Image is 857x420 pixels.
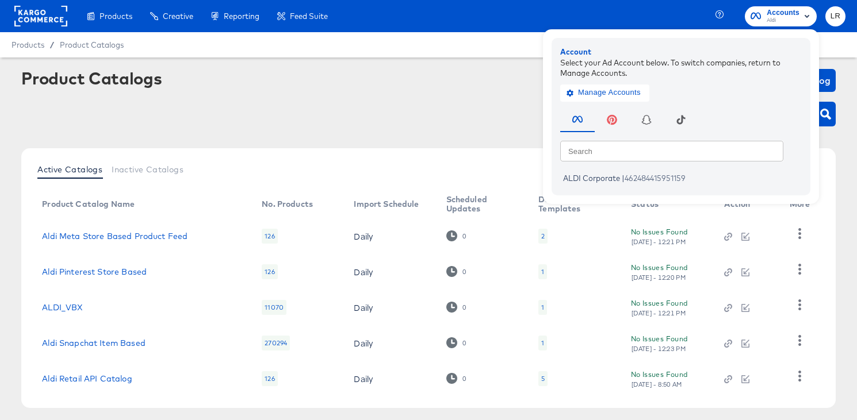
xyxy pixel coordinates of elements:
span: Products [100,11,132,21]
div: 0 [446,337,466,348]
span: Active Catalogs [37,165,102,174]
div: 2 [538,229,548,244]
div: 0 [446,373,466,384]
div: 0 [462,339,466,347]
div: Account [560,47,802,57]
div: 0 [462,232,466,240]
td: Daily [345,254,437,290]
span: Creative [163,11,193,21]
span: 462484415951159 [625,174,686,183]
div: 0 [462,268,466,276]
span: | [622,174,625,183]
div: 0 [446,266,466,277]
a: ALDI_VBX [42,303,83,312]
a: Aldi Pinterest Store Based [42,267,147,276]
div: Select your Ad Account below. To switch companies, return to Manage Accounts. [560,57,802,78]
div: 0 [462,303,466,311]
button: AccountsAldi [745,6,817,26]
span: / [44,40,60,49]
button: LR [825,6,845,26]
div: 126 [262,264,277,279]
span: Products [12,40,44,49]
span: Manage Accounts [569,86,641,99]
a: Aldi Retail API Catalog [42,374,132,383]
span: Inactive Catalogs [112,165,183,174]
a: Aldi Meta Store Based Product Feed [42,232,188,241]
th: Action [715,191,780,218]
div: 1 [541,338,544,348]
span: Aldi [767,16,799,25]
div: 11070 [262,300,286,315]
div: 1 [538,336,547,350]
div: 1 [541,267,544,276]
td: Daily [345,290,437,325]
span: Feed Suite [290,11,328,21]
span: Accounts [767,7,799,19]
div: Product Catalogs [21,69,162,87]
div: Design Templates [538,195,608,213]
div: 5 [541,374,545,383]
a: Aldi Snapchat Item Based [42,338,146,348]
div: 0 [462,375,466,383]
div: No. Products [262,199,313,209]
td: Daily [345,325,437,361]
td: Daily [345,218,437,254]
div: 1 [538,300,547,315]
div: 5 [538,371,548,386]
span: Reporting [224,11,259,21]
div: Product Catalog Name [42,199,135,209]
span: ALDI Corporate [563,174,620,183]
div: Scheduled Updates [446,195,516,213]
span: LR [830,10,841,23]
div: 1 [538,264,547,279]
button: Manage Accounts [560,84,649,101]
div: Import Schedule [354,199,419,209]
div: 2 [541,232,545,241]
th: Status [622,191,715,218]
a: Product Catalogs [60,40,124,49]
div: 1 [541,303,544,312]
div: 0 [446,230,466,241]
div: 0 [446,302,466,313]
div: 126 [262,371,277,386]
td: Daily [345,361,437,396]
div: 126 [262,229,277,244]
div: 270294 [262,336,290,350]
th: More [781,191,824,218]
